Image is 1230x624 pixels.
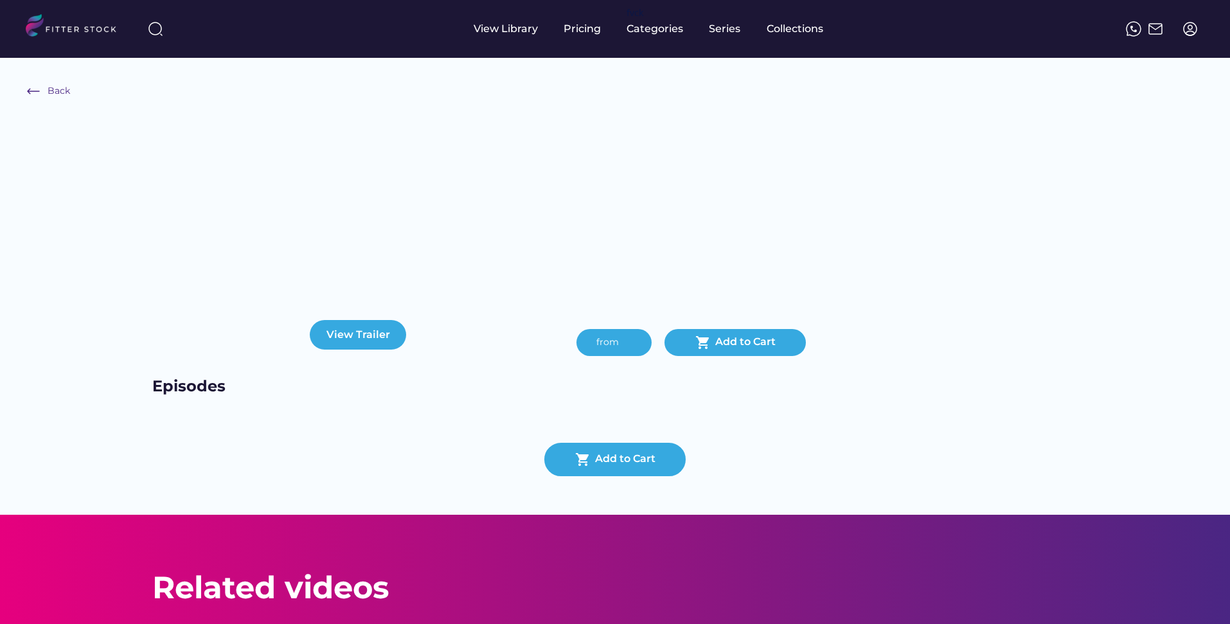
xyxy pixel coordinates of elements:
div: Collections [767,22,823,36]
img: Frame%2051.svg [1148,21,1163,37]
img: meteor-icons_whatsapp%20%281%29.svg [1126,21,1141,37]
h3: Episodes [152,375,281,398]
h3: Related videos [152,566,389,609]
div: View Library [474,22,538,36]
div: Series [709,22,741,36]
img: Frame%20%286%29.svg [26,84,41,99]
img: search-normal%203.svg [148,21,163,37]
button: shopping_cart [575,452,591,467]
div: Add to Cart [715,335,776,350]
div: from [596,336,619,349]
div: Categories [627,22,683,36]
img: profile-circle.svg [1182,21,1198,37]
div: fvck [627,6,643,19]
div: Add to Cart [595,452,655,467]
img: LOGO.svg [26,14,127,40]
button: View Trailer [310,320,406,350]
button: shopping_cart [695,335,711,350]
div: Pricing [564,22,601,36]
div: Back [48,85,70,98]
